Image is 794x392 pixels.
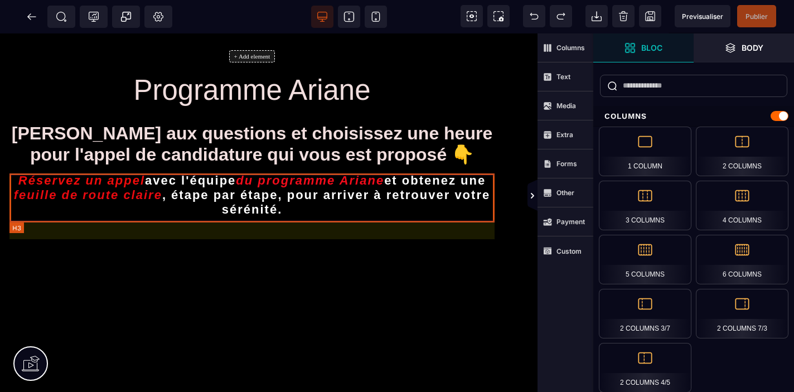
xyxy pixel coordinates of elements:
span: Screenshot [487,5,510,27]
span: Previsualiser [682,12,723,21]
strong: Bloc [641,43,662,52]
strong: Forms [556,159,577,168]
i: feuille de route claire [14,154,162,169]
strong: Custom [556,247,582,255]
span: Preview [675,5,730,27]
strong: Columns [556,43,585,52]
h3: avec l'équipe et obtenez une , étape par étape, pour arriver à retrouver votre sérénité. [9,137,495,186]
strong: Media [556,101,576,110]
strong: Payment [556,217,585,226]
span: Publier [745,12,768,21]
span: Popup [120,11,132,22]
div: 6 Columns [696,235,788,284]
div: 1 Column [599,127,691,176]
div: 2 Columns 3/7 [599,289,691,338]
span: Setting Body [153,11,164,22]
div: 2 Columns 7/3 [696,289,788,338]
h1: [PERSON_NAME] aux questions et choisissez une heure pour l'appel de candidature qui vous est prop... [9,84,495,137]
span: SEO [56,11,67,22]
i: Réservez un appel [18,140,145,154]
div: 5 Columns [599,235,691,284]
span: View components [461,5,483,27]
span: Open Blocks [593,33,694,62]
span: Tracking [88,11,99,22]
div: 4 Columns [696,181,788,230]
strong: Other [556,188,574,197]
div: Columns [593,106,794,127]
span: Open Layer Manager [694,33,794,62]
strong: Extra [556,130,573,139]
div: 3 Columns [599,181,691,230]
strong: Text [556,72,570,81]
div: 2 Columns [696,127,788,176]
strong: Body [742,43,763,52]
